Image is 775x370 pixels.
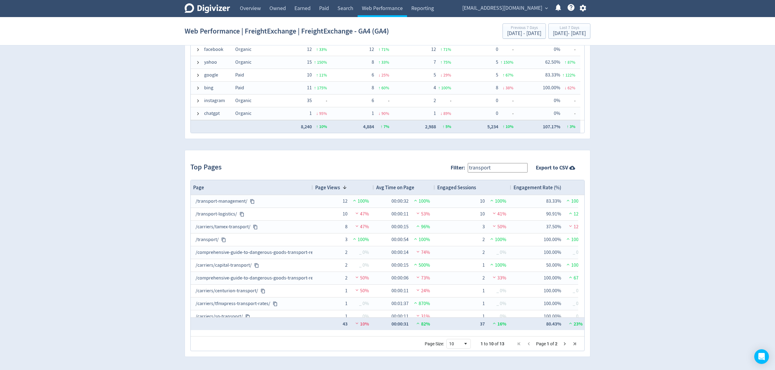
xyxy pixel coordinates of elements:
span: 5 [434,72,436,78]
div: First Page [517,341,521,346]
div: 00:00:15 [391,259,409,271]
div: Last 7 Days [553,26,586,31]
div: 100.00% [544,298,561,310]
span: 500% [413,262,430,268]
img: negative-performance.svg [415,211,421,215]
span: ↓ [316,111,318,116]
span: 8 [372,85,374,91]
span: 1 [309,110,312,116]
div: Next Page [562,341,567,346]
div: 00:00:31 [391,318,409,330]
div: 00:00:14 [391,247,409,258]
div: 00:00:11 [391,311,409,322]
span: 25 % [381,72,389,78]
div: /carriers/capital-transport/ [196,259,308,271]
div: 43 [332,318,348,330]
span: 2 [434,98,436,104]
span: 100% [413,237,430,243]
div: 2 [470,234,485,246]
span: 12 [369,46,374,52]
span: ↑ [378,85,380,91]
span: ↑ [380,124,383,130]
img: negative-performance.svg [491,275,497,279]
span: ↑ [316,72,318,78]
span: 5 % [445,124,451,130]
span: Engaged Sessions [437,184,476,191]
span: google [204,69,218,81]
img: positive-performance.svg [351,198,358,203]
span: - [560,44,575,55]
div: 3 [470,221,485,233]
span: - [312,95,327,107]
img: positive-performance.svg [413,237,419,241]
span: Page [193,184,204,191]
span: 31% [415,313,430,319]
span: 1 [481,341,483,346]
div: 100.00% [544,285,561,297]
span: ↑ [438,85,440,91]
img: negative-performance.svg [354,288,360,292]
div: 3 [332,234,348,246]
span: 10 % [319,124,327,130]
span: 60 % [381,85,389,91]
div: 80.43% [546,318,561,330]
img: positive-performance.svg [568,275,574,279]
div: 83.33% [546,195,561,207]
span: 100.00% [543,85,560,91]
div: 100.00% [544,272,561,284]
div: 37.50% [546,221,561,233]
img: positive-performance.svg [565,262,571,267]
div: Page Size: [425,341,444,346]
span: 6 [372,98,374,104]
div: /carriers/centurion-transport/ [196,285,308,297]
span: 15 [307,59,312,65]
span: _ 0% [359,301,369,307]
span: ↑ [316,124,318,130]
span: 0 [496,110,498,116]
div: 10 [470,195,485,207]
span: ↑ [314,59,316,65]
span: 38 % [506,85,514,91]
img: positive-performance.svg [415,224,421,228]
div: 10 [470,208,485,220]
img: negative-performance.svg [568,224,574,228]
span: 107.17% [543,123,560,130]
div: 2 [332,259,348,271]
span: 4 [434,85,436,91]
span: 13 [499,341,504,346]
span: Organic [235,98,251,104]
span: _ 0% [359,249,369,255]
span: - [498,108,514,119]
span: 100% [565,262,582,268]
span: ↑ [378,59,380,65]
span: 67% [568,275,582,281]
div: Last Page [572,341,577,346]
span: _ 0% [496,249,506,255]
div: /carriers/tamex-transport/ [196,221,308,233]
span: - [560,108,575,119]
span: _ 0% [496,313,506,319]
img: positive-performance.svg [413,301,419,305]
span: ↑ [564,59,567,65]
div: 10 [332,208,348,220]
div: 1 [332,311,348,322]
div: 90.91% [546,208,561,220]
div: 1 [470,285,485,297]
div: 00:00:54 [391,234,409,246]
span: 5 [496,72,498,78]
span: 0 [496,98,498,104]
div: 2 [470,247,485,258]
div: 10 [449,341,463,346]
img: positive-performance.svg [413,198,419,203]
img: positive-performance.svg [489,237,495,241]
span: 10 % [506,124,514,130]
span: 100% [489,198,506,204]
div: 100.00% [544,247,561,258]
span: 90 % [381,111,389,116]
span: 33 % [381,59,389,65]
div: 00:00:11 [391,285,409,297]
span: instagram [204,95,225,107]
button: Last 7 Days[DATE]- [DATE] [548,23,590,39]
span: 71 % [381,47,389,52]
span: 150 % [317,59,327,65]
